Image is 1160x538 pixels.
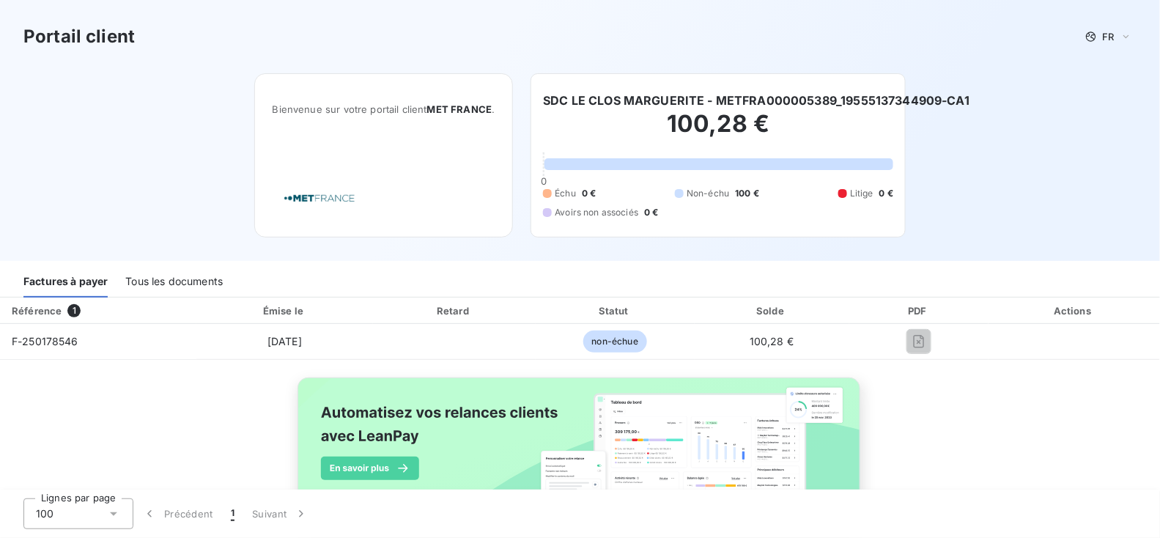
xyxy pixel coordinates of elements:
[644,206,658,219] span: 0 €
[539,303,692,318] div: Statut
[543,92,969,109] h6: SDC LE CLOS MARGUERITE - METFRA000005389_19555137344909-CA1
[273,103,495,115] span: Bienvenue sur votre portail client .
[991,303,1157,318] div: Actions
[583,331,647,353] span: non-échue
[427,103,492,115] span: MET FRANCE
[243,498,317,529] button: Suivant
[879,187,893,200] span: 0 €
[541,175,547,187] span: 0
[36,506,53,521] span: 100
[273,177,366,219] img: Company logo
[267,335,302,347] span: [DATE]
[543,109,893,153] h2: 100,28 €
[750,335,794,347] span: 100,28 €
[376,303,533,318] div: Retard
[23,267,108,298] div: Factures à payer
[555,206,638,219] span: Avoirs non associés
[125,267,223,298] div: Tous les documents
[231,506,234,521] span: 1
[582,187,596,200] span: 0 €
[133,498,222,529] button: Précédent
[23,23,135,50] h3: Portail client
[852,303,986,318] div: PDF
[850,187,873,200] span: Litige
[735,187,759,200] span: 100 €
[12,305,62,317] div: Référence
[67,304,81,317] span: 1
[698,303,846,318] div: Solde
[687,187,729,200] span: Non-échu
[12,335,78,347] span: F-250178546
[222,498,243,529] button: 1
[555,187,576,200] span: Échu
[199,303,370,318] div: Émise le
[1103,31,1115,43] span: FR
